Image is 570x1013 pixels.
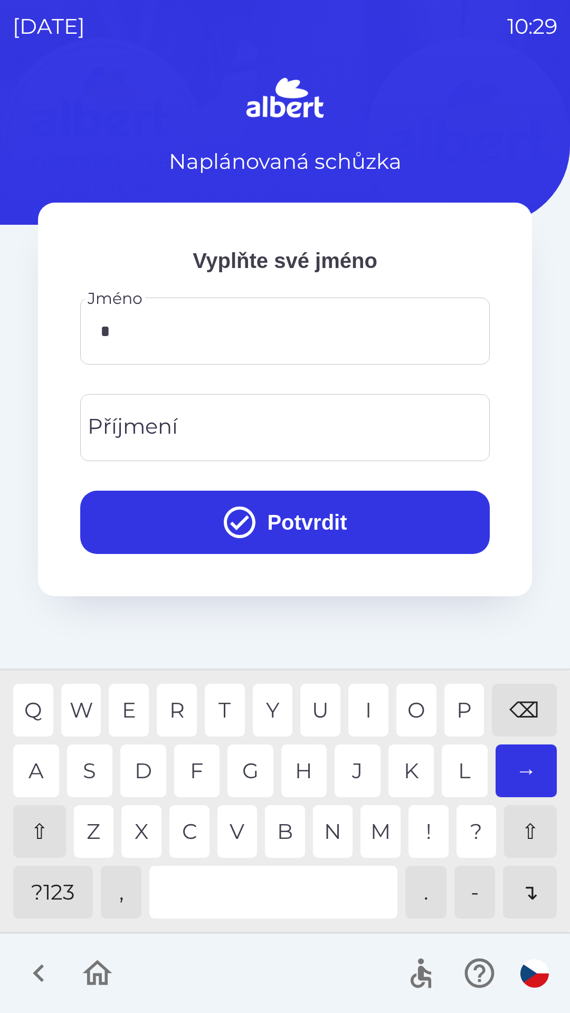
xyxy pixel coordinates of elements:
[88,287,142,310] label: Jméno
[169,146,402,177] p: Naplánovaná schůzka
[80,491,490,554] button: Potvrdit
[80,245,490,276] p: Vyplňte své jméno
[38,74,532,125] img: Logo
[520,959,549,988] img: cs flag
[13,11,85,42] p: [DATE]
[507,11,557,42] p: 10:29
